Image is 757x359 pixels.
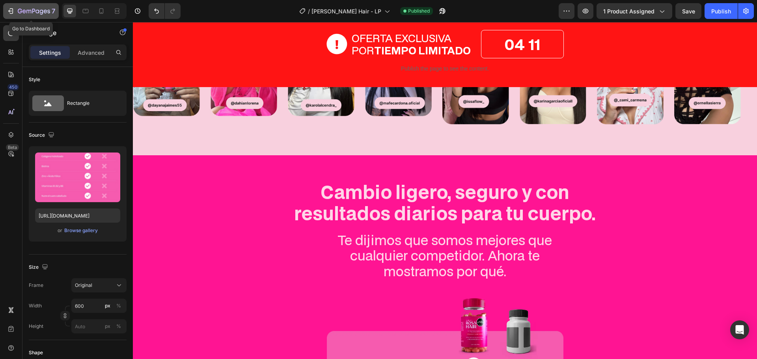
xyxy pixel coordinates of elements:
[114,301,123,311] button: px
[39,48,61,57] p: Settings
[597,3,672,19] button: 1 product assigned
[78,48,104,57] p: Advanced
[205,210,420,257] p: Te dijimos que somos mejores que cualquier competidor. Ahora te mostramos por qué.
[29,302,42,309] label: Width
[38,28,105,37] p: Image
[603,7,654,15] span: 1 product assigned
[675,3,701,19] button: Save
[64,227,98,234] div: Browse gallery
[29,349,43,356] div: Shape
[3,3,59,19] button: 7
[105,323,110,330] div: px
[116,323,121,330] div: %
[35,208,120,223] input: https://example.com/image.jpg
[711,7,731,15] div: Publish
[311,7,381,15] span: [PERSON_NAME] Hair - LP
[35,153,120,202] img: preview-image
[105,302,110,309] div: px
[705,3,738,19] button: Publish
[29,130,56,141] div: Source
[114,322,123,331] button: px
[158,158,466,203] h2: Cambio ligero, seguro y con resultados diarios para tu cuerpo.
[67,94,115,112] div: Rectangle
[29,76,40,83] div: Style
[103,301,112,311] button: %
[52,6,55,16] p: 7
[133,22,757,359] iframe: Design area
[29,282,43,289] label: Frame
[58,226,62,235] span: or
[308,7,310,15] span: /
[408,7,430,15] span: Published
[29,323,43,330] label: Height
[103,322,112,331] button: %
[7,84,19,90] div: 450
[682,8,695,15] span: Save
[71,319,127,333] input: px%
[149,3,181,19] div: Undo/Redo
[71,299,127,313] input: px%
[116,302,121,309] div: %
[730,320,749,339] div: Open Intercom Messenger
[75,282,92,289] span: Original
[29,262,50,273] div: Size
[71,278,127,292] button: Original
[6,144,19,151] div: Beta
[64,227,98,234] button: Browse gallery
